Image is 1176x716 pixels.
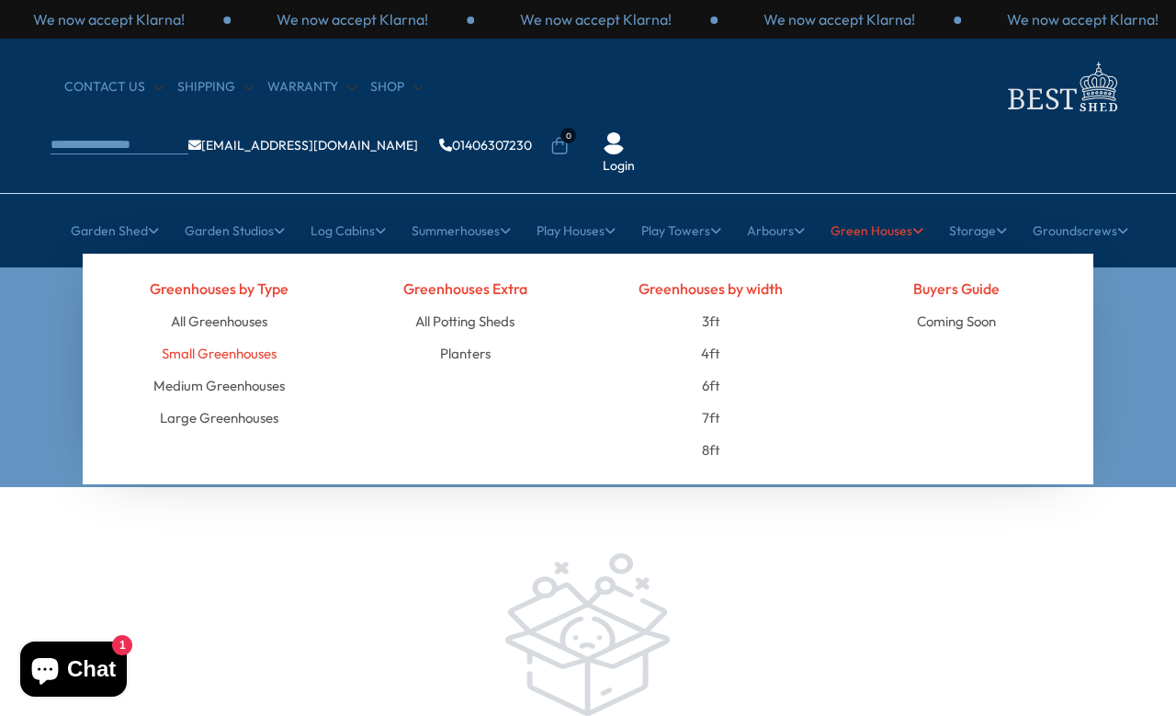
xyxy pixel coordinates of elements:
[370,78,423,97] a: Shop
[153,369,285,402] a: Medium Greenhouses
[560,128,576,143] span: 0
[185,208,285,254] a: Garden Studios
[949,208,1007,254] a: Storage
[412,208,511,254] a: Summerhouses
[997,57,1125,117] img: logo
[64,78,164,97] a: CONTACT US
[71,208,159,254] a: Garden Shed
[177,78,254,97] a: Shipping
[1007,9,1159,29] p: We now accept Klarna!
[537,208,616,254] a: Play Houses
[831,208,923,254] a: Green Houses
[415,305,514,337] a: All Potting Sheds
[15,642,132,701] inbox-online-store-chat: Shopify online store chat
[277,9,428,29] p: We now accept Klarna!
[602,272,820,305] h4: Greenhouses by width
[160,402,278,434] a: Large Greenhouses
[267,78,356,97] a: Warranty
[188,139,418,152] a: [EMAIL_ADDRESS][DOMAIN_NAME]
[33,9,185,29] p: We now accept Klarna!
[702,434,720,466] a: 8ft
[763,9,915,29] p: We now accept Klarna!
[550,137,569,155] a: 0
[440,337,491,369] a: Planters
[171,305,267,337] a: All Greenhouses
[701,337,720,369] a: 4ft
[356,272,575,305] h4: Greenhouses Extra
[110,272,329,305] h4: Greenhouses by Type
[1033,208,1128,254] a: Groundscrews
[702,369,720,402] a: 6ft
[162,337,277,369] a: Small Greenhouses
[747,208,805,254] a: Arbours
[520,9,672,29] p: We now accept Klarna!
[439,139,532,152] a: 01406307230
[718,9,961,29] div: 3 / 3
[917,305,996,337] a: Coming Soon
[603,157,635,176] a: Login
[474,9,718,29] div: 2 / 3
[702,402,720,434] a: 7ft
[848,272,1067,305] h4: Buyers Guide
[641,208,721,254] a: Play Towers
[311,208,386,254] a: Log Cabins
[702,305,720,337] a: 3ft
[231,9,474,29] div: 1 / 3
[603,132,625,154] img: User Icon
